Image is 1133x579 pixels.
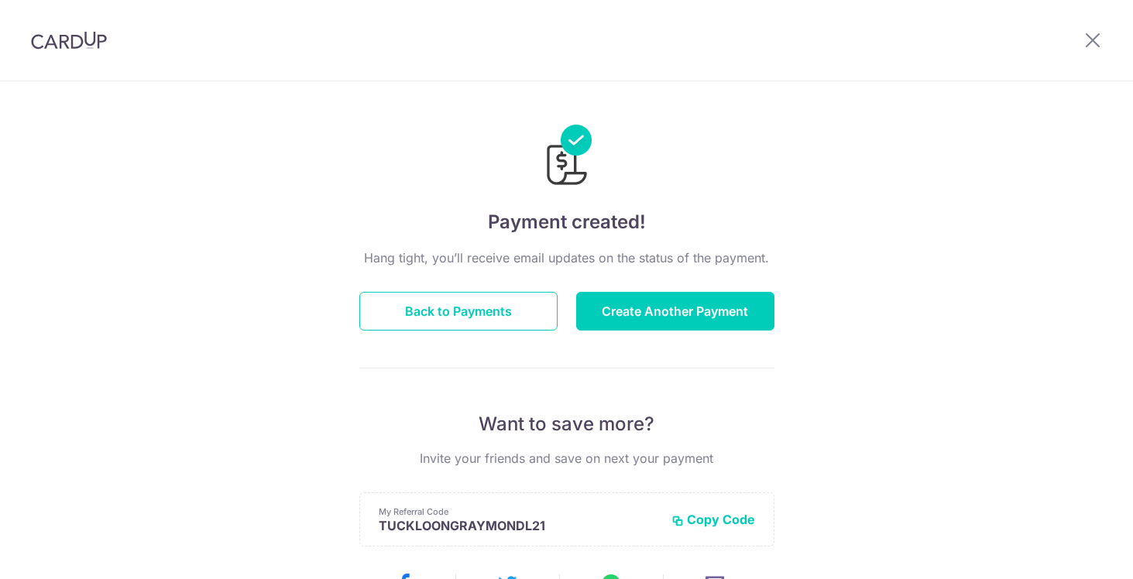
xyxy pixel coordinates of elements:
button: Copy Code [671,512,755,527]
p: Hang tight, you’ll receive email updates on the status of the payment. [359,248,774,267]
p: Want to save more? [359,412,774,437]
p: TUCKLOONGRAYMONDL21 [379,518,659,533]
img: Payments [542,125,592,190]
p: My Referral Code [379,505,659,518]
p: Invite your friends and save on next your payment [359,449,774,468]
button: Back to Payments [359,292,558,331]
h4: Payment created! [359,208,774,236]
button: Create Another Payment [576,292,774,331]
img: CardUp [31,31,107,50]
